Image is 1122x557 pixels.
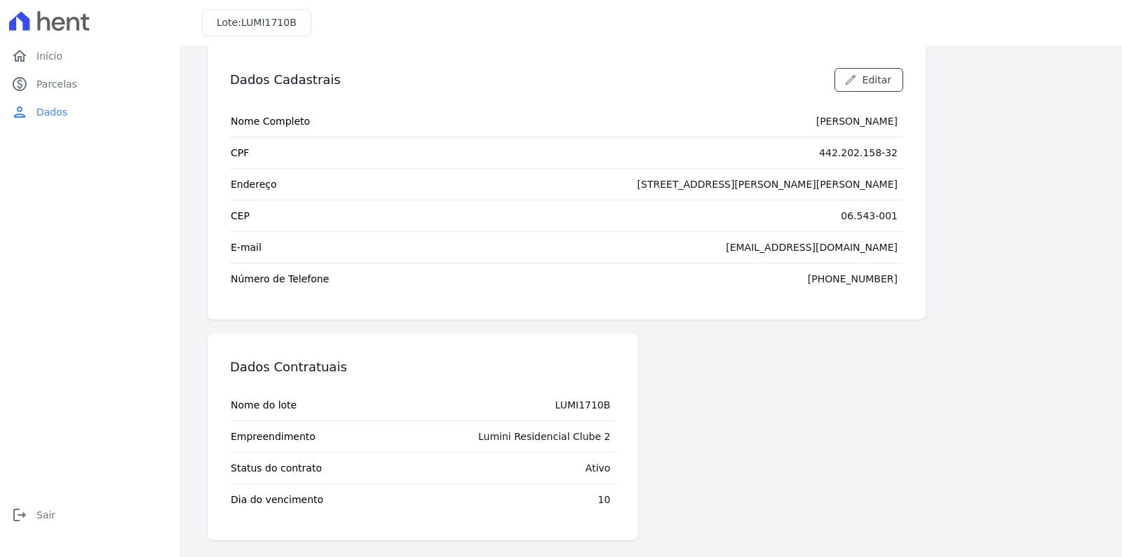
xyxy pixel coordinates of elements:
[230,71,341,88] h3: Dados Cadastrais
[231,146,249,160] span: CPF
[863,73,891,87] span: Editar
[841,209,898,223] div: 06.543-001
[36,105,67,119] span: Dados
[36,77,77,91] span: Parcelas
[586,461,611,475] div: Ativo
[217,15,297,30] h3: Lote:
[11,104,28,121] i: person
[230,359,347,376] h3: Dados Contratuais
[6,98,174,126] a: personDados
[231,114,310,128] span: Nome Completo
[6,42,174,70] a: homeInício
[231,398,297,412] span: Nome do lote
[726,240,898,254] div: [EMAIL_ADDRESS][DOMAIN_NAME]
[819,146,898,160] div: 442.202.158-32
[36,508,55,522] span: Sair
[598,493,611,507] div: 10
[231,240,262,254] span: E-mail
[11,76,28,92] i: paid
[231,493,323,507] span: Dia do vencimento
[241,17,297,28] span: LUMI1710B
[36,49,62,63] span: Início
[6,70,174,98] a: paidParcelas
[11,48,28,64] i: home
[637,177,898,191] div: [STREET_ADDRESS][PERSON_NAME][PERSON_NAME]
[555,398,611,412] div: LUMI1710B
[231,461,322,475] span: Status do contrato
[6,501,174,529] a: logoutSair
[808,272,898,286] div: [PHONE_NUMBER]
[231,429,316,443] span: Empreendimento
[231,272,329,286] span: Número de Telefone
[231,177,277,191] span: Endereço
[816,114,898,128] div: [PERSON_NAME]
[478,429,610,443] div: Lumini Residencial Clube 2
[231,209,250,223] span: CEP
[11,507,28,523] i: logout
[834,68,903,92] a: Editar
